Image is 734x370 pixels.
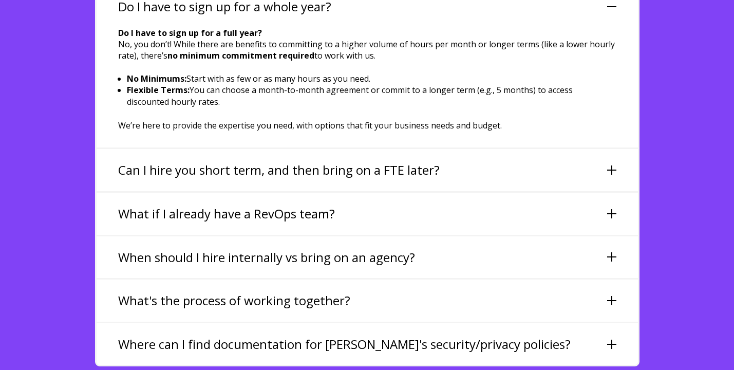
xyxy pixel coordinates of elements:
[167,50,314,61] strong: no minimum commitment required
[118,205,335,223] h3: What if I already have a RevOps team?
[118,292,350,309] h3: What's the process of working together?
[118,27,616,61] p: No, you don’t! While there are benefits to committing to a higher volume of hours per month or lo...
[127,73,616,84] li: Start with as few or as many hours as you need.
[127,73,186,84] strong: No Minimums:
[127,84,616,107] li: You can choose a month-to-month agreement or commit to a longer term (e.g., 5 months) to access d...
[118,27,262,39] strong: Do I have to sign up for a full year?
[127,84,190,96] strong: Flexible Terms:
[118,249,415,266] h3: When should I hire internally vs bring on an agency?
[118,336,571,353] h3: Where can I find documentation for [PERSON_NAME]'s security/privacy policies?
[118,161,440,179] h3: Can I hire you short term, and then bring on a FTE later?
[118,120,616,131] p: We’re here to provide the expertise you need, with options that fit your business needs and budget.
